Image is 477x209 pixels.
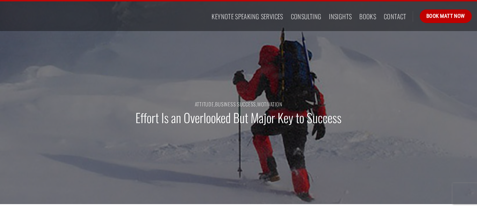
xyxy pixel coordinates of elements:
a: Books [359,10,376,23]
a: Attitude [195,100,214,108]
span: Book Matt Now [426,12,465,20]
a: Book Matt Now [420,9,472,23]
a: Consulting [291,10,322,23]
a: Business Success [215,100,256,108]
a: Motivation [257,100,282,108]
a: Keynote Speaking Services [212,10,283,23]
a: Insights [329,10,352,23]
a: Contact [384,10,406,23]
h1: Effort Is an Overlooked But Major Key to Success [135,110,342,126]
h6: , , [135,102,342,107]
img: Matt Mayberry [5,1,108,31]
